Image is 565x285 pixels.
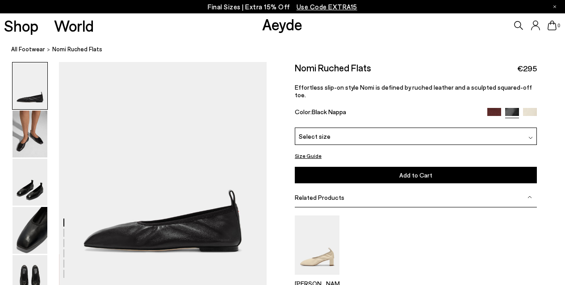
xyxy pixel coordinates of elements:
span: Select size [299,132,331,141]
button: Add to Cart [295,167,537,183]
a: Aeyde [262,15,302,33]
span: Nomi Ruched Flats [52,45,102,54]
span: Black Nappa [312,108,346,116]
img: Nomi Ruched Flats - Image 2 [13,111,47,157]
span: 0 [557,23,561,28]
img: Nomi Ruched Flats - Image 3 [13,159,47,206]
img: svg%3E [527,195,532,199]
p: Final Sizes | Extra 15% Off [208,1,357,12]
a: 0 [548,21,557,30]
a: All Footwear [11,45,45,54]
div: Color: [295,108,480,118]
h2: Nomi Ruched Flats [295,62,371,73]
img: svg%3E [528,136,533,140]
p: Effortless slip-on style Nomi is defined by ruched leather and a sculpted squared-off toe. [295,83,537,99]
img: Nomi Ruched Flats - Image 4 [13,207,47,254]
a: Shop [4,18,38,33]
span: Related Products [295,194,344,201]
img: Nomi Ruched Flats - Image 1 [13,62,47,109]
span: Navigate to /collections/ss25-final-sizes [297,3,357,11]
span: Add to Cart [399,171,432,179]
button: Size Guide [295,150,322,161]
img: Narissa Ruched Pumps [295,215,339,275]
span: €295 [517,63,537,74]
a: World [54,18,94,33]
nav: breadcrumb [11,37,565,62]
